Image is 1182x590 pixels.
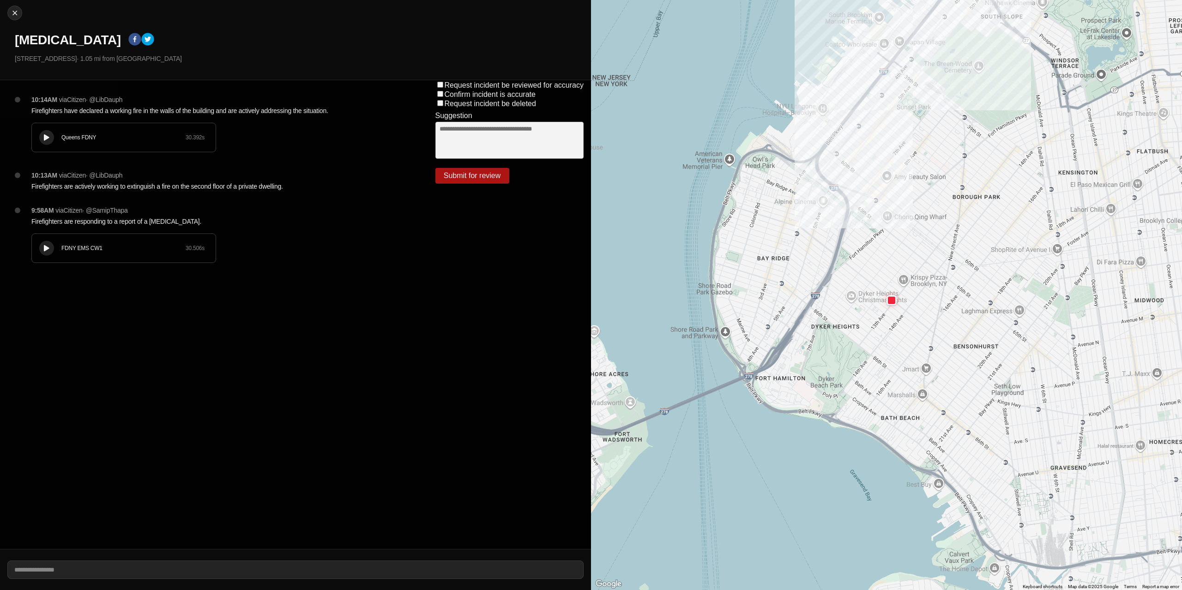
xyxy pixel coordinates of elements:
[1068,584,1118,589] span: Map data ©2025 Google
[445,90,536,98] label: Confirm incident is accurate
[31,106,398,115] p: Firefighters have declared a working fire in the walls of the building and are actively addressin...
[61,244,186,252] div: FDNY EMS CW1
[435,168,509,184] button: Submit for review
[1023,584,1062,590] button: Keyboard shortcuts
[186,134,205,141] div: 30.392 s
[59,95,122,104] p: via Citizen · @ LibDauph
[31,95,57,104] p: 10:14AM
[59,171,122,180] p: via Citizen · @ LibDauph
[186,244,205,252] div: 30.506 s
[31,217,398,226] p: Firefighters are responding to a report of a [MEDICAL_DATA].
[1124,584,1137,589] a: Terms
[593,578,624,590] img: Google
[31,171,57,180] p: 10:13AM
[15,32,121,48] h1: [MEDICAL_DATA]
[7,6,22,20] button: cancel
[31,182,398,191] p: Firefighters are actively working to extinguish a fire on the second floor of a private dwelling.
[445,100,536,107] label: Request incident be deleted
[1142,584,1179,589] a: Report a map error
[31,206,54,215] p: 9:58AM
[445,81,584,89] label: Request incident be reviewed for accuracy
[15,54,584,63] p: [STREET_ADDRESS] · 1.05 mi from [GEOGRAPHIC_DATA]
[141,33,154,48] button: twitter
[593,578,624,590] a: Open this area in Google Maps (opens a new window)
[10,8,19,18] img: cancel
[61,134,186,141] div: Queens FDNY
[435,112,472,120] label: Suggestion
[128,33,141,48] button: facebook
[55,206,127,215] p: via Citizen · @ SamipThapa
